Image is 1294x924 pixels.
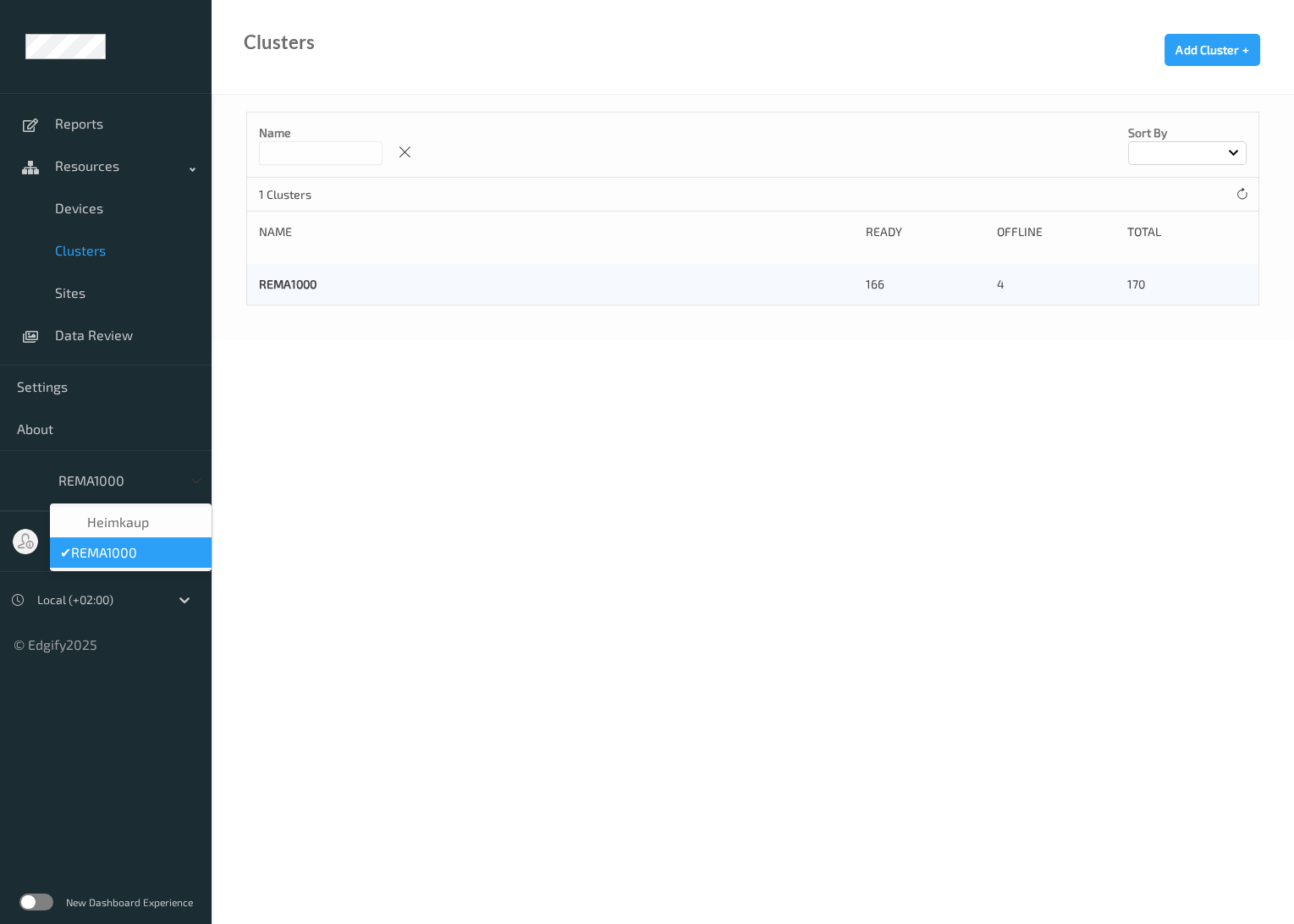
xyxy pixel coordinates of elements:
div: 170 [1127,276,1247,293]
div: Total [1127,223,1247,240]
p: Sort by [1128,124,1247,141]
a: REMA1000 [259,277,317,291]
button: Add Cluster + [1165,34,1260,66]
p: Name [259,124,383,141]
div: Clusters [244,34,315,51]
div: Ready [866,223,985,240]
p: 1 Clusters [259,186,386,203]
div: 166 [866,276,985,293]
div: 4 [997,276,1116,293]
div: Offline [997,223,1116,240]
div: Name [259,223,854,240]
